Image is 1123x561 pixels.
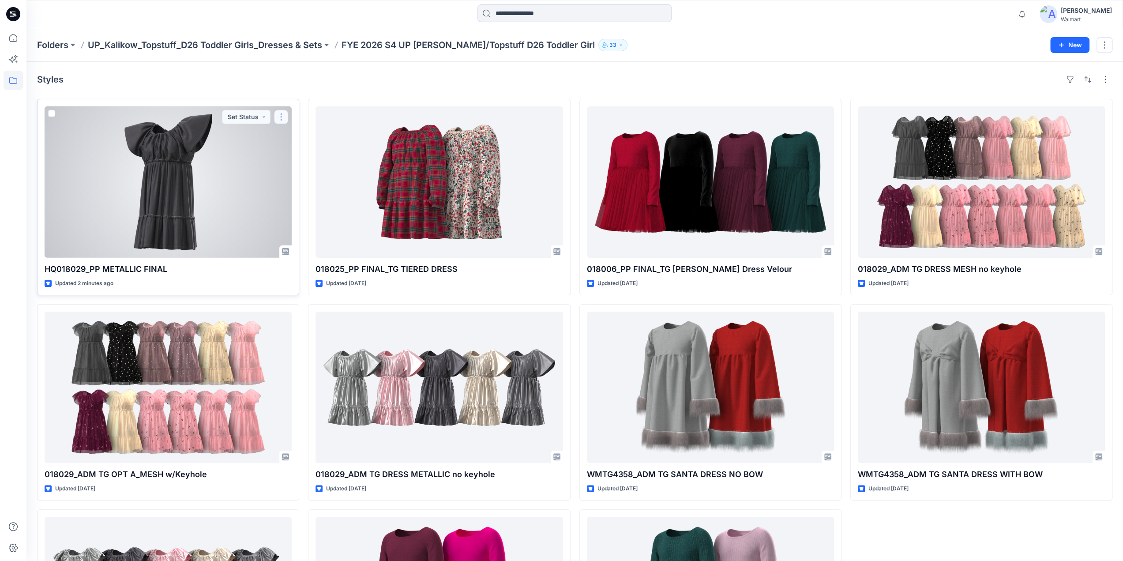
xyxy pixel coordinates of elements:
p: Updated [DATE] [868,484,909,493]
div: [PERSON_NAME] [1061,5,1112,16]
img: avatar [1040,5,1057,23]
p: Updated [DATE] [326,279,366,288]
a: UP_Kalikow_Topstuff_D26 Toddler Girls_Dresses & Sets [88,39,322,51]
p: Updated [DATE] [55,484,95,493]
p: 33 [609,40,616,50]
div: Walmart [1061,16,1112,23]
p: 018029_ADM TG DRESS MESH no keyhole [858,263,1105,275]
button: New [1050,37,1089,53]
p: 018025_PP FINAL_TG TIERED DRESS [315,263,563,275]
a: 018029_ADM TG OPT A_MESH w/Keyhole [45,312,292,463]
p: 018029_ADM TG OPT A_MESH w/Keyhole [45,468,292,481]
a: WMTG4358_ADM TG SANTA DRESS WITH BOW [858,312,1105,463]
p: Updated [DATE] [868,279,909,288]
p: 018029_ADM TG DRESS METALLIC no keyhole [315,468,563,481]
p: Updated [DATE] [597,484,638,493]
a: HQ018029_PP METALLIC FINAL [45,106,292,258]
a: 018029_ADM TG DRESS METALLIC no keyhole [315,312,563,463]
a: 018025_PP FINAL_TG TIERED DRESS [315,106,563,258]
p: 018006_PP FINAL_TG [PERSON_NAME] Dress Velour [587,263,834,275]
a: 018029_ADM TG DRESS MESH no keyhole [858,106,1105,258]
p: FYE 2026 S4 UP [PERSON_NAME]/Topstuff D26 Toddler Girl [342,39,595,51]
a: 018006_PP FINAL_TG LS Tutu Dress Velour [587,106,834,258]
p: Updated 2 minutes ago [55,279,113,288]
p: Updated [DATE] [326,484,366,493]
h4: Styles [37,74,64,85]
a: WMTG4358_ADM TG SANTA DRESS NO BOW [587,312,834,463]
p: HQ018029_PP METALLIC FINAL [45,263,292,275]
p: WMTG4358_ADM TG SANTA DRESS NO BOW [587,468,834,481]
p: WMTG4358_ADM TG SANTA DRESS WITH BOW [858,468,1105,481]
a: Folders [37,39,68,51]
p: Updated [DATE] [597,279,638,288]
button: 33 [598,39,627,51]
